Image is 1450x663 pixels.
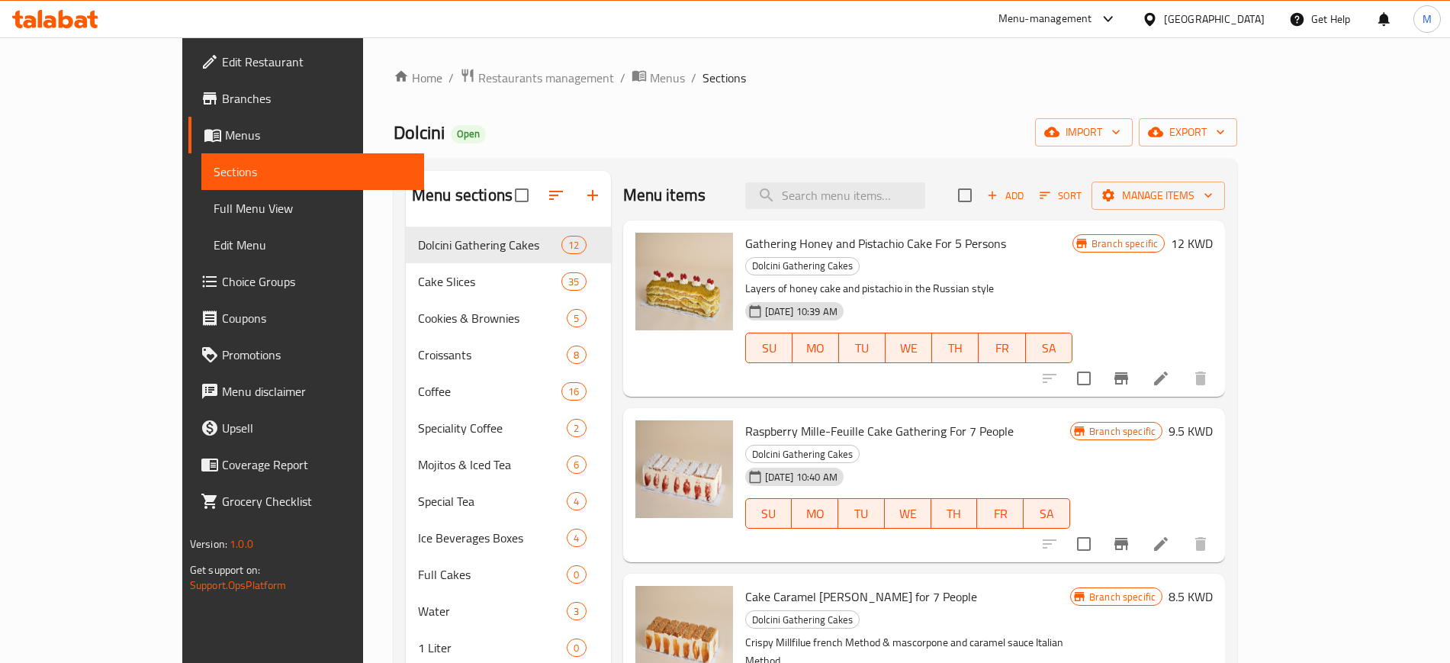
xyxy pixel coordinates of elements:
span: [DATE] 10:40 AM [759,470,844,484]
span: Gathering Honey and Pistachio Cake For 5 Persons [745,232,1006,255]
span: import [1047,123,1120,142]
span: Coupons [222,309,412,327]
button: import [1035,118,1133,146]
a: Support.OpsPlatform [190,575,287,595]
div: items [567,419,586,437]
span: Manage items [1104,186,1213,205]
div: Speciality Coffee2 [406,410,611,446]
a: Choice Groups [188,263,424,300]
a: Promotions [188,336,424,373]
button: SA [1024,498,1070,529]
span: 1 Liter [418,639,567,657]
button: FR [977,498,1024,529]
span: Branch specific [1085,237,1164,251]
div: Croissants8 [406,336,611,373]
span: Speciality Coffee [418,419,567,437]
div: Menu-management [998,10,1092,28]
div: Dolcini Gathering Cakes12 [406,227,611,263]
a: Coupons [188,300,424,336]
div: items [561,382,586,401]
span: Promotions [222,346,412,364]
span: MO [799,337,833,359]
div: items [567,455,586,474]
span: Ice Beverages Boxes [418,529,567,547]
nav: breadcrumb [394,68,1237,88]
a: Edit menu item [1152,369,1170,388]
button: TH [932,333,979,363]
span: Water [418,602,567,620]
span: Full Cakes [418,565,567,584]
a: Edit Restaurant [188,43,424,80]
span: Cake Caramel [PERSON_NAME] for 7 People [745,585,977,608]
span: MO [798,503,832,525]
span: Sort items [1030,184,1092,208]
span: FR [985,337,1019,359]
span: TH [938,337,973,359]
div: Coffee16 [406,373,611,410]
span: Dolcini Gathering Cakes [746,446,859,463]
div: items [561,272,586,291]
span: M [1423,11,1432,27]
span: Add [985,187,1026,204]
a: Menus [632,68,685,88]
img: Raspberry Mille-Feuille Cake Gathering For 7 People [635,420,733,518]
button: delete [1182,526,1219,562]
span: Restaurants management [478,69,614,87]
li: / [691,69,696,87]
h2: Menu sections [412,184,513,207]
span: Edit Menu [214,236,412,254]
li: / [620,69,625,87]
div: Dolcini Gathering Cakes [745,610,860,629]
button: Add section [574,177,611,214]
div: items [561,236,586,254]
span: 35 [562,275,585,289]
div: Dolcini Gathering Cakes [745,445,860,463]
span: Coverage Report [222,455,412,474]
button: WE [886,333,932,363]
div: Cookies & Brownies5 [406,300,611,336]
input: search [745,182,925,209]
span: Croissants [418,346,567,364]
span: SU [752,337,786,359]
button: Branch-specific-item [1103,526,1140,562]
span: Mojitos & Iced Tea [418,455,567,474]
span: Grocery Checklist [222,492,412,510]
div: items [567,346,586,364]
span: Select to update [1068,362,1100,394]
button: SU [745,333,793,363]
span: Sections [702,69,746,87]
span: FR [983,503,1018,525]
a: Full Menu View [201,190,424,227]
span: Open [451,127,486,140]
span: Dolcini Gathering Cakes [746,257,859,275]
span: Menu disclaimer [222,382,412,401]
span: Sort sections [538,177,574,214]
button: TU [838,498,885,529]
span: WE [891,503,925,525]
div: Water3 [406,593,611,629]
span: SA [1030,503,1064,525]
span: Sections [214,163,412,181]
button: Branch-specific-item [1103,360,1140,397]
span: 6 [567,458,585,472]
div: Full Cakes0 [406,556,611,593]
span: 4 [567,531,585,546]
div: Cake Slices [418,272,561,291]
a: Coverage Report [188,446,424,483]
div: items [567,602,586,620]
li: / [449,69,454,87]
span: SU [752,503,786,525]
button: SA [1026,333,1072,363]
button: Manage items [1092,182,1225,210]
span: Dolcini Gathering Cakes [418,236,561,254]
span: TU [844,503,879,525]
button: MO [793,333,839,363]
a: Upsell [188,410,424,446]
button: TH [931,498,978,529]
h6: 12 KWD [1171,233,1213,254]
div: Mojitos & Iced Tea6 [406,446,611,483]
span: Menus [225,126,412,144]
